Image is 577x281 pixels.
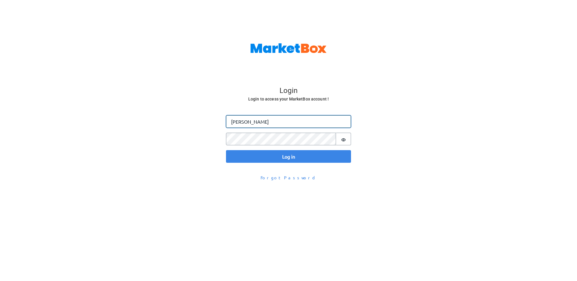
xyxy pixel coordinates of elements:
[227,86,350,95] h4: Login
[257,172,320,183] button: Forgot Password
[250,43,327,53] img: MarketBox logo
[226,115,351,128] input: Enter your email
[226,150,351,163] button: Log in
[227,95,350,103] h6: Login to access your MarketBox account !
[336,133,351,145] button: Show password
